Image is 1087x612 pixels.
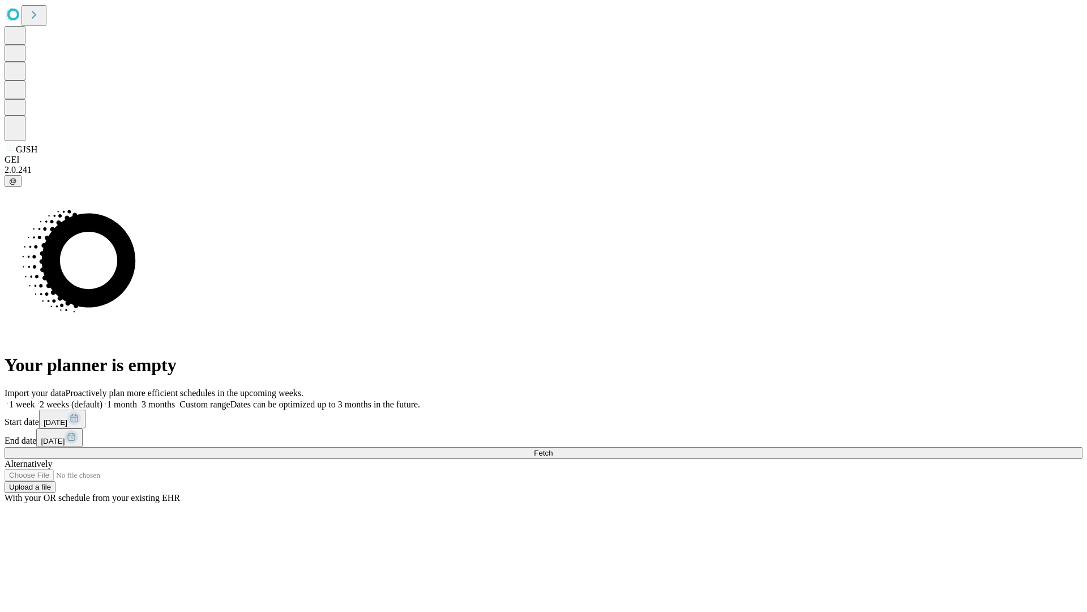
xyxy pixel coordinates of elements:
span: Dates can be optimized up to 3 months in the future. [230,399,420,409]
button: [DATE] [39,410,85,428]
span: [DATE] [41,437,65,445]
span: [DATE] [44,418,67,427]
button: Fetch [5,447,1082,459]
div: Start date [5,410,1082,428]
span: 1 month [107,399,137,409]
span: @ [9,177,17,185]
span: Fetch [534,449,553,457]
span: With your OR schedule from your existing EHR [5,493,180,503]
span: 2 weeks (default) [40,399,102,409]
button: Upload a file [5,481,55,493]
button: @ [5,175,22,187]
span: Alternatively [5,459,52,469]
div: 2.0.241 [5,165,1082,175]
span: Custom range [179,399,230,409]
span: Import your data [5,388,66,398]
div: GEI [5,155,1082,165]
span: Proactively plan more efficient schedules in the upcoming weeks. [66,388,303,398]
button: [DATE] [36,428,83,447]
h1: Your planner is empty [5,355,1082,376]
span: 3 months [142,399,175,409]
span: 1 week [9,399,35,409]
div: End date [5,428,1082,447]
span: GJSH [16,144,37,154]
